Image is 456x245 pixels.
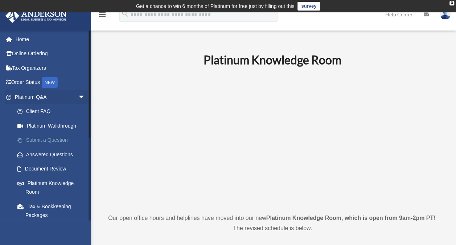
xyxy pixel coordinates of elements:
div: Get a chance to win 6 months of Platinum for free just by filling out this [136,2,295,11]
i: menu [98,10,107,19]
a: Online Ordering [5,47,96,61]
a: Order StatusNEW [5,75,96,90]
img: Anderson Advisors Platinum Portal [3,9,69,23]
a: Platinum Walkthrough [10,119,96,133]
i: search [121,10,129,18]
a: survey [297,2,320,11]
span: arrow_drop_down [78,90,93,105]
img: User Pic [440,9,451,20]
a: Tax Organizers [5,61,96,75]
a: Platinum Knowledge Room [10,176,93,199]
p: Our open office hours and helplines have moved into our new ! The revised schedule is below. [103,213,441,233]
a: Document Review [10,162,96,176]
iframe: 231110_Toby_KnowledgeRoom [164,77,381,200]
div: close [449,1,454,5]
a: Tax & Bookkeeping Packages [10,199,96,222]
a: Platinum Q&Aarrow_drop_down [5,90,96,104]
a: Submit a Question [10,133,96,148]
a: Client FAQ [10,104,96,119]
div: NEW [42,77,58,88]
b: Platinum Knowledge Room [204,53,341,67]
a: Home [5,32,96,47]
a: menu [98,13,107,19]
a: Answered Questions [10,147,96,162]
strong: Platinum Knowledge Room, which is open from 9am-2pm PT [266,215,434,221]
